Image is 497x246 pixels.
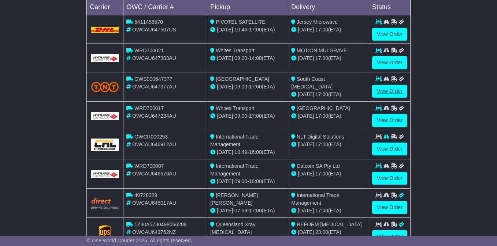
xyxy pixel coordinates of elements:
[91,82,119,92] img: TNT_Domestic.png
[134,163,164,169] span: WRD700007
[372,201,407,214] a: View Order
[372,114,407,127] a: View Order
[291,112,366,120] div: (ETA)
[217,149,233,155] span: [DATE]
[216,105,255,111] span: Whites Transport
[234,27,247,33] span: 10:46
[291,170,366,178] div: (ETA)
[134,76,173,82] span: OWS000647377
[315,141,328,147] span: 17:00
[249,113,262,119] span: 17:00
[372,56,407,69] a: View Order
[291,76,333,90] span: South Coast [MEDICAL_DATA]
[234,55,247,61] span: 09:00
[134,134,168,140] span: OWCR000253
[315,208,328,213] span: 17:00
[132,200,176,206] span: OWCAU645017AU
[210,112,285,120] div: - (ETA)
[315,55,328,61] span: 17:00
[291,54,366,62] div: (ETA)
[372,85,407,98] a: View Order
[315,229,328,235] span: 23:00
[216,19,265,25] span: PIVOTEL SATELLITE
[315,91,328,97] span: 17:00
[210,178,285,185] div: - (ETA)
[132,141,176,147] span: OWCAU646912AU
[291,141,366,148] div: (ETA)
[297,48,347,53] span: MOTION MULGRAVE
[249,27,262,33] span: 17:00
[291,207,366,215] div: (ETA)
[298,91,314,97] span: [DATE]
[99,225,111,240] img: GetCarrierServiceLogo
[297,134,344,140] span: NLT Digital Solutions
[297,163,340,169] span: Catcom SA Pty Ltd
[217,55,233,61] span: [DATE]
[132,84,176,90] span: OWCAU647377AU
[298,55,314,61] span: [DATE]
[210,222,255,235] span: Queensland Xray [MEDICAL_DATA]
[217,208,233,213] span: [DATE]
[315,113,328,119] span: 17:00
[132,171,176,177] span: OWCAU646670AU
[86,238,192,243] span: © One World Courier 2025. All rights reserved.
[372,28,407,41] a: View Order
[249,208,262,213] span: 17:00
[210,83,285,91] div: - (ETA)
[234,178,247,184] span: 09:00
[315,27,328,33] span: 17:00
[134,48,164,53] span: WRD700021
[217,84,233,90] span: [DATE]
[234,113,247,119] span: 09:00
[249,178,262,184] span: 16:00
[291,192,340,206] span: International Trade Management
[132,55,176,61] span: OWCAU647383AU
[297,222,362,227] span: REFORM [MEDICAL_DATA]
[134,222,186,227] span: 1Z30A5730498066289
[216,48,255,53] span: Whites Transport
[132,113,176,119] span: OWCAU647234AU
[210,54,285,62] div: - (ETA)
[132,229,176,235] span: OWCAU643762NZ
[216,76,269,82] span: [GEOGRAPHIC_DATA]
[291,26,366,34] div: (ETA)
[372,230,407,243] a: View Order
[372,143,407,155] a: View Order
[134,192,157,198] span: 40728329
[291,228,366,236] div: (ETA)
[91,54,119,62] img: GetCarrierServiceLogo
[234,84,247,90] span: 09:00
[210,207,285,215] div: - (ETA)
[234,149,247,155] span: 10:49
[372,172,407,185] a: View Order
[217,178,233,184] span: [DATE]
[234,208,247,213] span: 07:59
[298,141,314,147] span: [DATE]
[210,192,258,206] span: [PERSON_NAME] [PERSON_NAME]
[298,208,314,213] span: [DATE]
[91,139,119,151] img: GetCarrierServiceLogo
[210,26,285,34] div: - (ETA)
[298,27,314,33] span: [DATE]
[132,27,176,33] span: OWCAU647507US
[298,171,314,177] span: [DATE]
[217,27,233,33] span: [DATE]
[315,171,328,177] span: 17:00
[298,113,314,119] span: [DATE]
[217,113,233,119] span: [DATE]
[210,148,285,156] div: - (ETA)
[91,198,119,209] img: Direct.png
[249,149,262,155] span: 16:00
[297,19,338,25] span: Jersey Microwave
[210,163,259,177] span: International Trade Management
[134,105,164,111] span: WRD700017
[249,55,262,61] span: 14:00
[298,229,314,235] span: [DATE]
[134,19,163,25] span: 5411458570
[91,27,119,33] img: DHL.png
[210,134,259,147] span: International Trade Management
[91,170,119,178] img: GetCarrierServiceLogo
[249,84,262,90] span: 17:00
[91,112,119,120] img: GetCarrierServiceLogo
[297,105,350,111] span: [GEOGRAPHIC_DATA]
